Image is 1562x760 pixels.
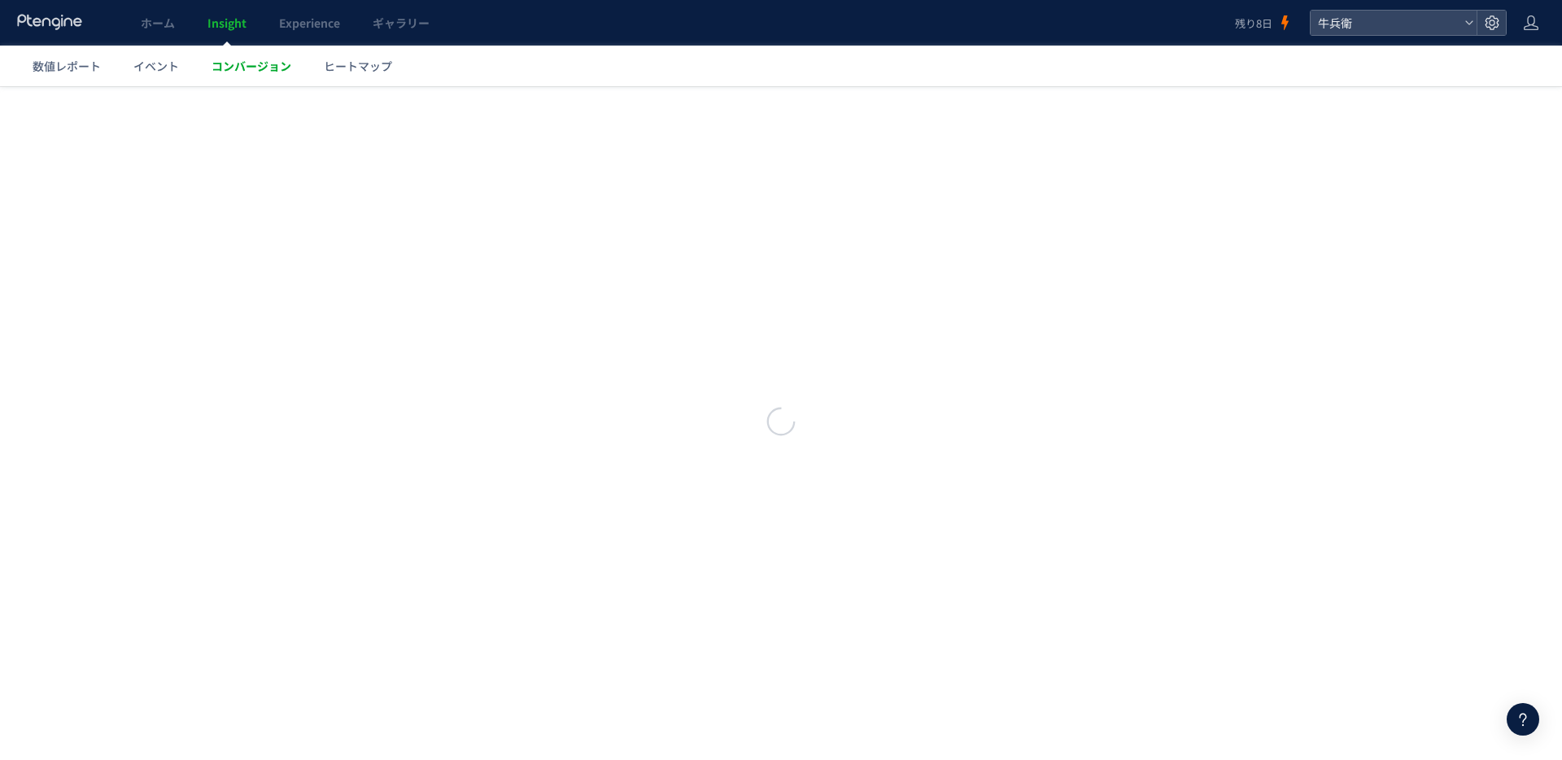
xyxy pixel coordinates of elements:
span: Experience [279,15,340,31]
span: ヒートマップ [324,58,392,74]
span: ギャラリー [373,15,430,31]
span: ホーム [141,15,175,31]
span: イベント [133,58,179,74]
span: 数値レポート [33,58,101,74]
span: Insight [207,15,247,31]
span: 残り8日 [1235,15,1272,31]
span: コンバージョン [212,58,291,74]
span: 牛兵衛 [1313,11,1458,35]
